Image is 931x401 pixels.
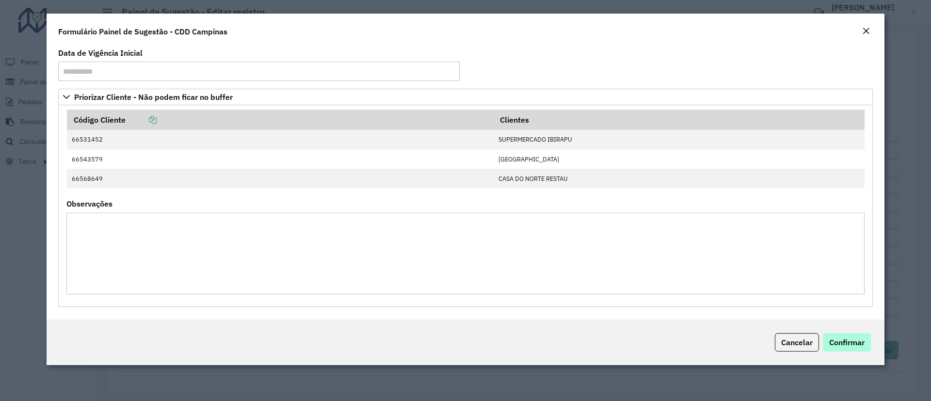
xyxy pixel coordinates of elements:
label: Observações [66,198,112,209]
a: Copiar [126,115,157,125]
th: Código Cliente [67,110,494,130]
td: 66568649 [67,169,494,188]
td: [GEOGRAPHIC_DATA] [493,149,864,169]
a: Priorizar Cliente - Não podem ficar no buffer [58,89,873,105]
span: Confirmar [829,337,865,347]
span: Cancelar [781,337,813,347]
button: Cancelar [775,333,819,352]
td: SUPERMERCADO IBIRAPU [493,130,864,149]
button: Confirmar [823,333,871,352]
td: 66531452 [67,130,494,149]
th: Clientes [493,110,864,130]
div: Priorizar Cliente - Não podem ficar no buffer [58,105,873,307]
em: Fechar [862,27,870,35]
h4: Formulário Painel de Sugestão - CDD Campinas [58,26,227,37]
label: Data de Vigência Inicial [58,47,143,59]
button: Close [859,25,873,38]
td: 66543579 [67,149,494,169]
span: Priorizar Cliente - Não podem ficar no buffer [74,93,233,101]
td: CASA DO NORTE RESTAU [493,169,864,188]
